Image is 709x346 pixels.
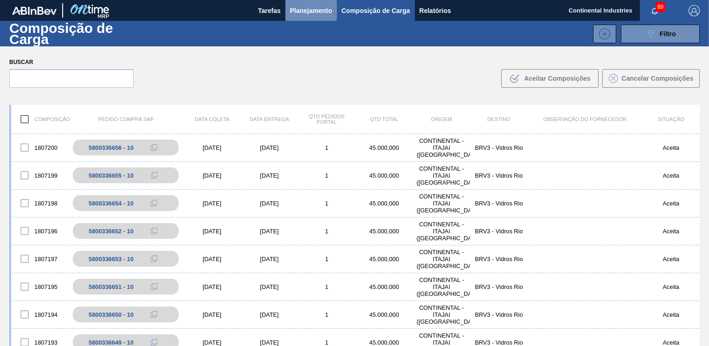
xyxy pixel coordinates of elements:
div: [DATE] [241,256,298,263]
div: Situação [642,116,700,122]
div: Aceita [642,283,700,290]
div: 45.000,000 [355,339,413,346]
div: 1807194 [11,305,69,324]
div: [DATE] [241,283,298,290]
div: 1 [298,339,355,346]
div: BRV3 - Vidros Rio [470,200,528,207]
div: Copiar [145,142,163,153]
img: TNhmsLtSVTkK8tSr43FrP2fwEKptu5GPRR3wAAAABJRU5ErkJggg== [12,6,57,15]
button: Notificações [640,4,670,17]
div: Qtd Pedidos Portal [298,114,355,125]
div: 45.000,000 [355,172,413,179]
div: CONTINENTAL - ITAJAI (SC) [413,193,471,214]
div: Data coleta [183,116,241,122]
div: BRV3 - Vidros Rio [470,256,528,263]
div: 1807199 [11,166,69,185]
div: Observação do Fornecedor [528,116,642,122]
div: 45.000,000 [355,311,413,318]
div: [DATE] [241,311,298,318]
span: Filtro [660,30,676,38]
div: CONTINENTAL - ITAJAI (SC) [413,137,471,158]
span: Relatórios [419,5,451,16]
div: 45.000,000 [355,256,413,263]
div: [DATE] [183,228,241,235]
div: 5800336654 - 10 [89,200,134,207]
div: [DATE] [183,144,241,151]
div: BRV3 - Vidros Rio [470,228,528,235]
div: Aceita [642,228,700,235]
div: 5800336649 - 10 [89,339,134,346]
div: Copiar [145,309,163,320]
div: [DATE] [183,172,241,179]
div: Nova Composição [588,25,616,43]
div: 1807200 [11,138,69,157]
div: Aceita [642,339,700,346]
div: [DATE] [241,172,298,179]
div: [DATE] [183,339,241,346]
div: [DATE] [183,200,241,207]
div: Qtd Total [355,116,413,122]
div: 45.000,000 [355,283,413,290]
div: 1 [298,172,355,179]
div: 5800336652 - 10 [89,228,134,235]
button: Aceitar Composições [501,69,599,88]
div: Copiar [145,253,163,264]
div: [DATE] [183,311,241,318]
div: [DATE] [241,144,298,151]
div: CONTINENTAL - ITAJAI (SC) [413,304,471,325]
div: 45.000,000 [355,144,413,151]
div: Data entrega [241,116,298,122]
div: Destino [470,116,528,122]
div: BRV3 - Vidros Rio [470,144,528,151]
span: 89 [656,2,665,12]
div: CONTINENTAL - ITAJAI (SC) [413,249,471,269]
div: 1807196 [11,221,69,241]
span: Planejamento [290,5,332,16]
div: [DATE] [241,200,298,207]
div: CONTINENTAL - ITAJAI (SC) [413,276,471,297]
div: 1 [298,311,355,318]
div: CONTINENTAL - ITAJAI (SC) [413,221,471,242]
div: Origem [413,116,471,122]
span: Cancelar Composições [622,75,694,82]
label: Buscar [9,56,134,69]
div: 1 [298,228,355,235]
div: 5800336653 - 10 [89,256,134,263]
button: Cancelar Composições [602,69,700,88]
div: Aceita [642,311,700,318]
div: CONTINENTAL - ITAJAI (SC) [413,165,471,186]
div: Aceita [642,200,700,207]
span: Composição de Carga [342,5,410,16]
div: 1807198 [11,193,69,213]
div: [DATE] [241,339,298,346]
div: Pedido Compra SAP [69,116,183,122]
div: Aceita [642,172,700,179]
div: 45.000,000 [355,228,413,235]
div: [DATE] [183,256,241,263]
div: BRV3 - Vidros Rio [470,283,528,290]
img: Logout [689,5,700,16]
button: Filtro [621,25,700,43]
div: Aceita [642,144,700,151]
h1: Composição de Carga [9,23,156,44]
div: 1 [298,144,355,151]
div: 5800336655 - 10 [89,172,134,179]
div: Copiar [145,225,163,237]
div: 45.000,000 [355,200,413,207]
div: Copiar [145,170,163,181]
div: 1 [298,256,355,263]
div: BRV3 - Vidros Rio [470,311,528,318]
div: 5800336656 - 10 [89,144,134,151]
div: Copiar [145,198,163,209]
div: Copiar [145,281,163,292]
div: [DATE] [183,283,241,290]
div: 5800336650 - 10 [89,311,134,318]
div: Aceita [642,256,700,263]
div: 1807197 [11,249,69,269]
div: [DATE] [241,228,298,235]
div: 1 [298,283,355,290]
div: Composição [11,109,69,129]
span: Tarefas [258,5,281,16]
div: 5800336651 - 10 [89,283,134,290]
div: BRV3 - Vidros Rio [470,339,528,346]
